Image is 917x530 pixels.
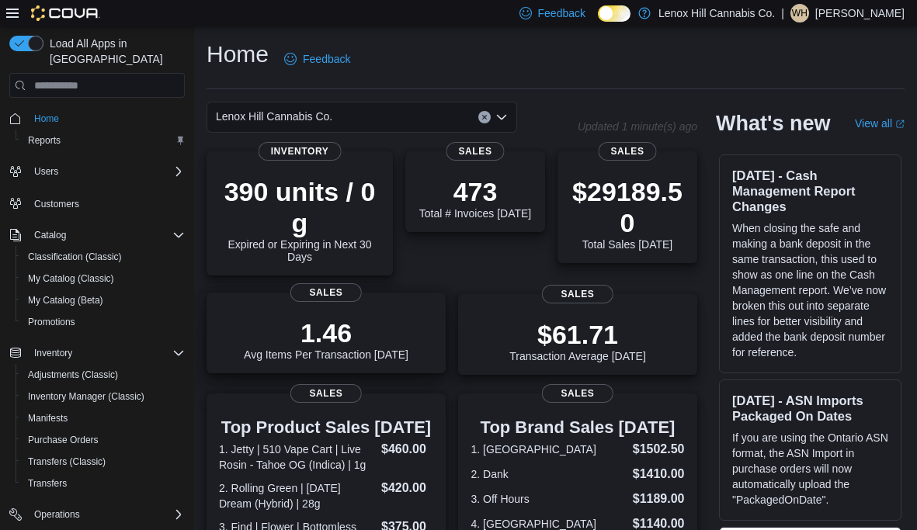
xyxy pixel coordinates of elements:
span: Purchase Orders [22,431,185,449]
span: Sales [542,285,613,303]
h3: [DATE] - ASN Imports Packaged On Dates [732,393,888,424]
span: Manifests [28,412,68,424]
span: Sales [290,384,362,403]
span: Manifests [22,409,185,428]
span: Transfers (Classic) [22,452,185,471]
a: Inventory Manager (Classic) [22,387,151,406]
button: Inventory Manager (Classic) [16,386,191,407]
button: Transfers [16,473,191,494]
h1: Home [207,39,269,70]
dd: $1189.00 [633,490,685,508]
dd: $460.00 [381,440,433,459]
a: Feedback [278,43,356,74]
button: Inventory [28,344,78,362]
a: View allExternal link [855,117,905,130]
span: Catalog [34,229,66,241]
button: Purchase Orders [16,429,191,451]
button: Transfers (Classic) [16,451,191,473]
span: Operations [28,505,185,524]
p: 1.46 [244,317,408,348]
img: Cova [31,5,100,21]
span: Promotions [28,316,75,328]
span: Catalog [28,226,185,244]
p: | [781,4,784,23]
button: Classification (Classic) [16,246,191,268]
a: Transfers (Classic) [22,452,112,471]
span: My Catalog (Beta) [28,294,103,307]
div: Total # Invoices [DATE] [419,176,531,220]
span: Reports [22,131,185,150]
span: Adjustments (Classic) [28,369,118,381]
button: Operations [3,504,191,525]
span: Sales [542,384,613,403]
div: Transaction Average [DATE] [509,319,646,362]
p: When closing the safe and making a bank deposit in the same transaction, this used to show as one... [732,220,888,360]
a: Home [28,109,65,128]
p: 473 [419,176,531,207]
span: Transfers (Classic) [28,456,106,468]
span: Transfers [28,477,67,490]
dt: 2. Rolling Green | [DATE] Dream (Hybrid) | 28g [219,480,375,511]
span: Users [28,162,185,181]
p: [PERSON_NAME] [815,4,905,23]
button: Users [28,162,64,181]
dt: 1. [GEOGRAPHIC_DATA] [471,442,627,457]
span: Home [34,113,59,125]
h3: [DATE] - Cash Management Report Changes [732,168,888,214]
dt: 2. Dank [471,466,627,482]
span: Customers [28,193,185,213]
span: Classification (Classic) [22,248,185,266]
span: Users [34,165,58,178]
span: Home [28,109,185,128]
dd: $1502.50 [633,440,685,459]
span: Load All Apps in [GEOGRAPHIC_DATA] [43,36,185,67]
span: Operations [34,508,80,521]
svg: External link [895,120,905,129]
span: Inventory [34,347,72,359]
span: Purchase Orders [28,434,99,446]
dt: 3. Off Hours [471,491,627,507]
button: My Catalog (Beta) [16,289,191,311]
div: Avg Items Per Transaction [DATE] [244,317,408,361]
div: Wei Hu [790,4,809,23]
span: Sales [599,142,657,161]
a: Adjustments (Classic) [22,365,124,384]
span: Feedback [538,5,585,21]
span: My Catalog (Classic) [28,272,114,285]
h3: Top Product Sales [DATE] [219,418,433,437]
p: $29189.50 [570,176,685,238]
h3: Top Brand Sales [DATE] [471,418,685,437]
span: Inventory [259,142,342,161]
span: Transfers [22,474,185,493]
span: Lenox Hill Cannabis Co. [216,107,332,126]
a: Customers [28,195,85,213]
button: Clear input [478,111,491,123]
span: Adjustments (Classic) [22,365,185,384]
button: Operations [28,505,86,524]
div: Expired or Expiring in Next 30 Days [219,176,380,263]
p: If you are using the Ontario ASN format, the ASN Import in purchase orders will now automatically... [732,430,888,507]
a: Purchase Orders [22,431,105,449]
button: Promotions [16,311,191,333]
p: 390 units / 0 g [219,176,380,238]
span: Inventory [28,344,185,362]
span: Feedback [303,51,350,67]
span: Reports [28,134,61,147]
span: Promotions [22,313,185,331]
span: Inventory Manager (Classic) [28,390,144,403]
a: Classification (Classic) [22,248,128,266]
h2: What's new [716,111,830,136]
p: $61.71 [509,319,646,350]
span: WH [792,4,808,23]
button: Customers [3,192,191,214]
span: Customers [34,198,79,210]
button: Users [3,161,191,182]
a: Manifests [22,409,74,428]
span: Inventory Manager (Classic) [22,387,185,406]
button: Home [3,107,191,130]
span: Classification (Classic) [28,251,122,263]
button: Catalog [28,226,72,244]
input: Dark Mode [598,5,630,22]
a: Transfers [22,474,73,493]
span: Dark Mode [598,22,599,23]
